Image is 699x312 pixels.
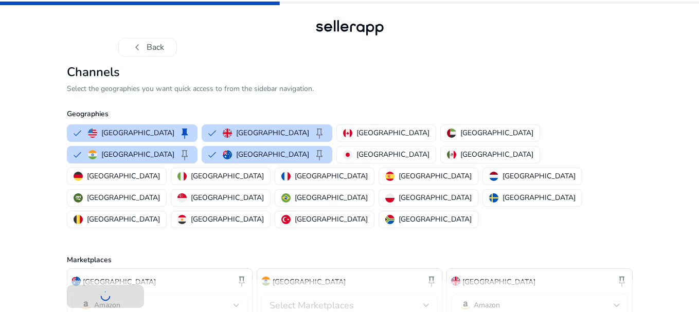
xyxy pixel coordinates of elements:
button: chevron_leftBack [118,38,177,57]
img: tr.svg [281,215,291,224]
img: sa.svg [74,193,83,203]
span: keep [616,275,628,287]
img: nl.svg [489,172,498,181]
p: [GEOGRAPHIC_DATA] [460,127,533,138]
p: [GEOGRAPHIC_DATA] [101,149,174,160]
p: [GEOGRAPHIC_DATA] [273,277,346,287]
img: eg.svg [177,215,187,224]
img: sg.svg [177,193,187,203]
span: keep [236,275,248,287]
p: [GEOGRAPHIC_DATA] [295,192,368,203]
span: keep [178,127,191,139]
p: [GEOGRAPHIC_DATA] [236,149,309,160]
span: keep [178,149,191,161]
img: au.svg [71,277,81,286]
img: ca.svg [343,129,352,138]
span: keep [425,275,438,287]
p: [GEOGRAPHIC_DATA] [399,171,472,181]
p: [GEOGRAPHIC_DATA] [87,214,160,225]
p: [GEOGRAPHIC_DATA] [87,171,160,181]
img: mx.svg [447,150,456,159]
img: in.svg [88,150,97,159]
p: Marketplaces [67,254,633,265]
p: [GEOGRAPHIC_DATA] [101,127,174,138]
span: keep [313,149,326,161]
h2: Channels [67,65,633,80]
p: [GEOGRAPHIC_DATA] [356,149,429,160]
p: [GEOGRAPHIC_DATA] [356,127,429,138]
p: [GEOGRAPHIC_DATA] [503,192,576,203]
img: br.svg [281,193,291,203]
span: chevron_left [131,41,144,53]
img: pl.svg [385,193,395,203]
img: ae.svg [447,129,456,138]
img: es.svg [385,172,395,181]
p: [GEOGRAPHIC_DATA] [399,192,472,203]
p: [GEOGRAPHIC_DATA] [191,214,264,225]
p: [GEOGRAPHIC_DATA] [236,127,309,138]
img: in.svg [261,277,271,286]
p: [GEOGRAPHIC_DATA] [503,171,576,181]
p: [GEOGRAPHIC_DATA] [295,214,368,225]
img: jp.svg [343,150,352,159]
span: keep [313,127,326,139]
img: it.svg [177,172,187,181]
img: au.svg [223,150,232,159]
img: uk.svg [223,129,232,138]
img: za.svg [385,215,395,224]
p: [GEOGRAPHIC_DATA] [83,277,156,287]
img: uk.svg [451,277,460,286]
p: [GEOGRAPHIC_DATA] [399,214,472,225]
img: us.svg [88,129,97,138]
p: Select the geographies you want quick access to from the sidebar navigation. [67,83,633,94]
p: [GEOGRAPHIC_DATA] [191,171,264,181]
p: [GEOGRAPHIC_DATA] [295,171,368,181]
p: Geographies [67,108,633,119]
p: [GEOGRAPHIC_DATA] [462,277,535,287]
p: [GEOGRAPHIC_DATA] [87,192,160,203]
p: [GEOGRAPHIC_DATA] [460,149,533,160]
img: se.svg [489,193,498,203]
img: be.svg [74,215,83,224]
img: de.svg [74,172,83,181]
img: fr.svg [281,172,291,181]
p: [GEOGRAPHIC_DATA] [191,192,264,203]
